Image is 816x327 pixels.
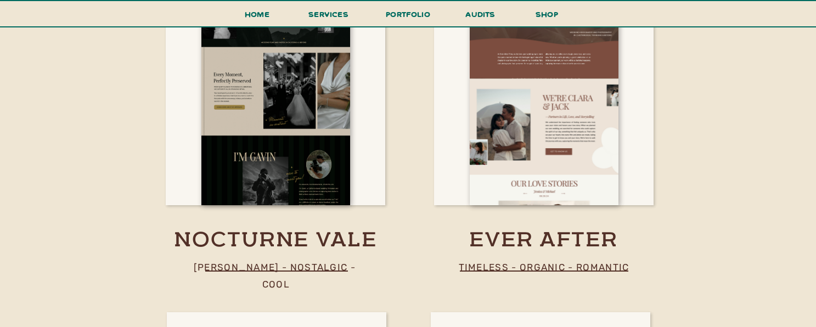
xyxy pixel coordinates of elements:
[382,7,434,27] a: portfolio
[142,227,409,255] a: nocturne vale
[398,227,689,255] a: ever after
[240,7,274,27] a: Home
[306,7,352,27] a: services
[456,259,632,275] p: timeless - organic - romantic
[464,7,497,26] a: audits
[521,7,573,26] a: shop
[184,259,369,275] p: [PERSON_NAME] - nostalgic - cool
[308,9,348,19] span: services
